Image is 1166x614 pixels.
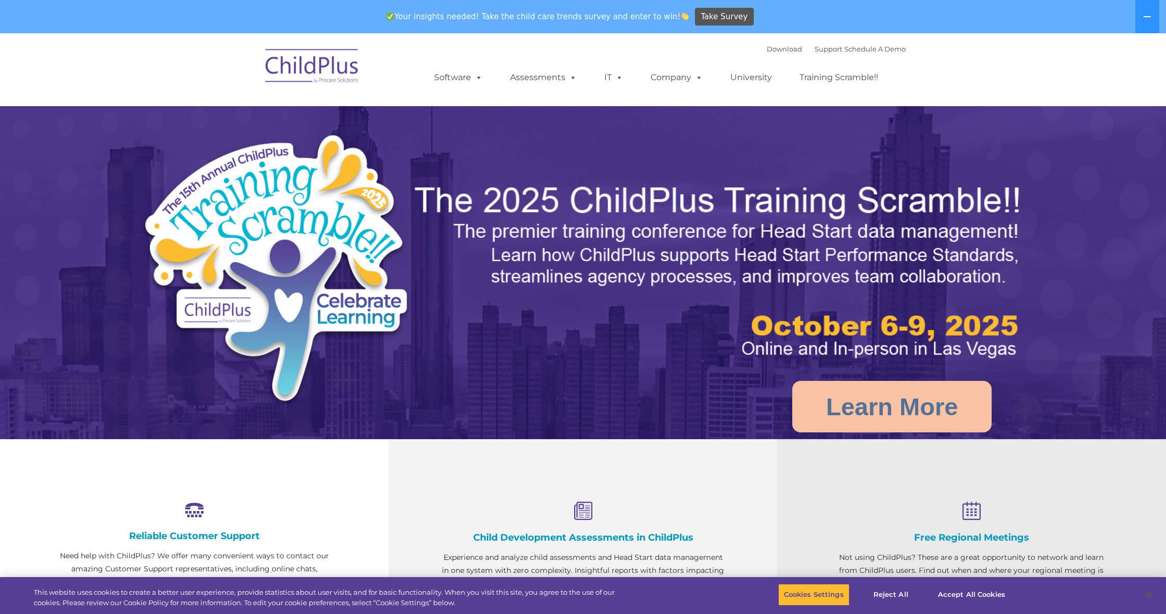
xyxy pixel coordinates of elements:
[778,584,850,606] button: Cookies Settings
[382,7,693,27] span: Your insights needed! Take the child care trends survey and enter to win!
[792,381,992,432] a: Learn More
[858,584,923,606] button: Reject All
[52,549,337,589] p: Need help with ChildPlus? We offer many convenient ways to contact our amazing Customer Support r...
[767,45,906,53] font: |
[640,67,713,88] a: Company
[424,67,493,88] a: Software
[932,584,1011,606] button: Accept All Cookies
[681,12,689,20] img: 👏
[829,532,1114,543] h4: Free Regional Meetings
[34,587,641,608] div: This website uses cookies to create a better user experience, provide statistics about user visit...
[829,551,1114,590] p: Not using ChildPlus? These are a great opportunity to network and learn from ChildPlus users. Fin...
[145,111,189,119] span: Phone number
[145,69,176,76] span: Last name
[844,45,906,53] a: Schedule A Demo
[441,532,726,543] h4: Child Development Assessments in ChildPlus
[52,530,337,542] h4: Reliable Customer Support
[1138,583,1161,606] button: Close
[720,67,782,88] a: University
[386,12,394,20] img: ✅
[594,67,633,88] a: IT
[767,45,802,53] a: Download
[500,67,587,88] a: Assessments
[701,8,747,26] span: Take Survey
[441,551,726,590] p: Experience and analyze child assessments and Head Start data management in one system with zero c...
[789,67,889,88] a: Training Scramble!!
[260,42,364,94] img: ChildPlus by Procare Solutions
[815,45,842,53] a: Support
[695,8,754,26] a: Take Survey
